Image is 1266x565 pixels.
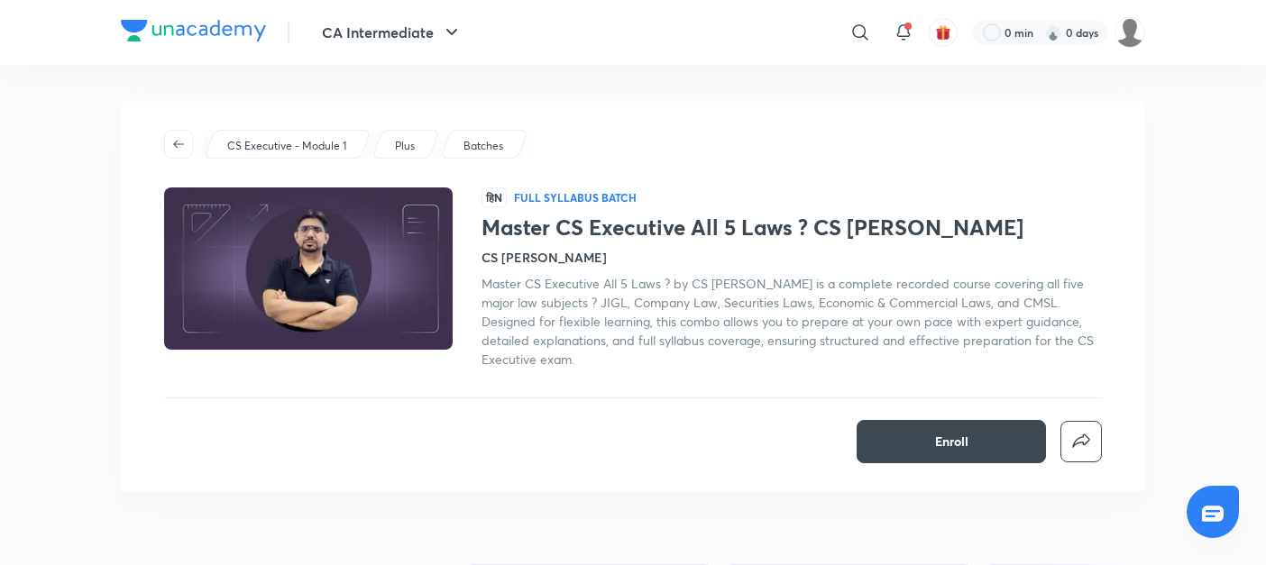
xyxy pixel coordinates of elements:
[311,14,473,50] button: CA Intermediate
[857,420,1046,463] button: Enroll
[935,433,968,451] span: Enroll
[395,138,415,154] p: Plus
[392,138,418,154] a: Plus
[935,24,951,41] img: avatar
[482,214,1102,241] h1: Master CS Executive All 5 Laws ? CS [PERSON_NAME]
[461,138,507,154] a: Batches
[161,186,455,351] img: Thumbnail
[463,138,503,154] p: Batches
[121,20,266,46] a: Company Logo
[514,190,637,205] p: Full Syllabus Batch
[225,138,350,154] a: CS Executive - Module 1
[1044,23,1062,41] img: streak
[929,18,958,47] button: avatar
[482,187,507,207] span: हिN
[1115,17,1145,48] img: adnan
[482,248,607,267] h4: CS [PERSON_NAME]
[482,275,1094,368] span: Master CS Executive All 5 Laws ? by CS [PERSON_NAME] is a complete recorded course covering all f...
[121,20,266,41] img: Company Logo
[227,138,346,154] p: CS Executive - Module 1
